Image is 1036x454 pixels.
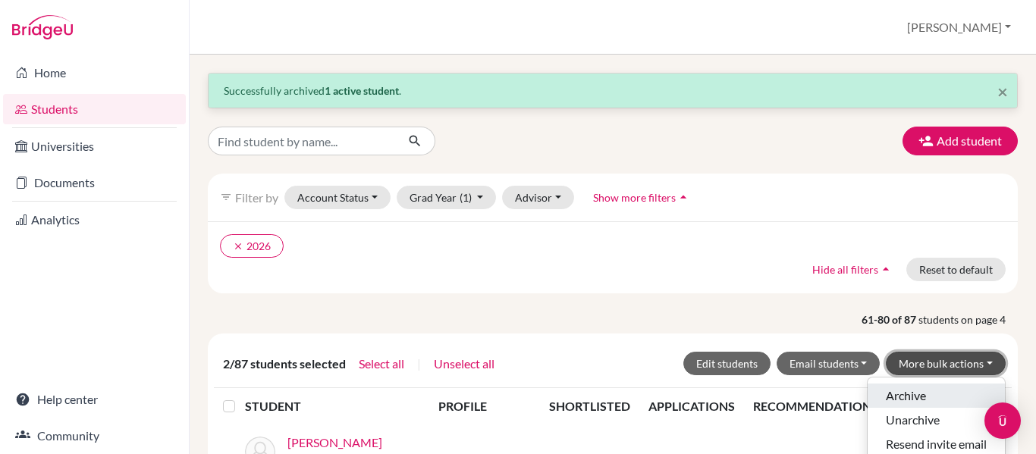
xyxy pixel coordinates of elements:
[460,191,472,204] span: (1)
[397,186,497,209] button: Grad Year(1)
[235,190,278,205] span: Filter by
[325,84,399,97] strong: 1 active student
[777,352,881,375] button: Email students
[676,189,691,205] i: arrow_drop_up
[358,354,405,374] button: Select all
[903,127,1018,155] button: Add student
[220,234,284,258] button: clear2026
[3,94,186,124] a: Students
[799,258,906,281] button: Hide all filtersarrow_drop_up
[417,355,421,373] span: |
[3,58,186,88] a: Home
[3,168,186,198] a: Documents
[208,127,396,155] input: Find student by name...
[3,131,186,161] a: Universities
[918,312,1018,327] span: students on page 4
[284,186,391,209] button: Account Status
[580,186,704,209] button: Show more filtersarrow_drop_up
[886,352,1006,375] button: More bulk actions
[433,354,495,374] button: Unselect all
[862,312,918,327] strong: 61-80 of 87
[287,434,382,452] a: [PERSON_NAME]
[997,83,1008,101] button: Close
[593,191,676,204] span: Show more filters
[3,384,186,415] a: Help center
[812,263,878,276] span: Hide all filters
[984,402,1021,439] div: Open Intercom Messenger
[12,15,73,39] img: Bridge-U
[683,352,771,375] button: Edit students
[224,83,1002,99] p: Successfully archived .
[868,408,1005,432] button: Unarchive
[868,384,1005,408] button: Archive
[878,261,893,277] i: arrow_drop_up
[3,205,186,235] a: Analytics
[220,191,232,203] i: filter_list
[429,388,539,424] th: PROFILE
[639,388,744,424] th: APPLICATIONS
[502,186,574,209] button: Advisor
[997,80,1008,102] span: ×
[245,388,429,424] th: STUDENT
[233,241,243,252] i: clear
[223,355,346,373] span: 2/87 students selected
[906,258,1006,281] button: Reset to default
[900,13,1018,42] button: [PERSON_NAME]
[540,388,639,424] th: SHORTLISTED
[3,421,186,451] a: Community
[744,388,887,424] th: RECOMMENDATIONS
